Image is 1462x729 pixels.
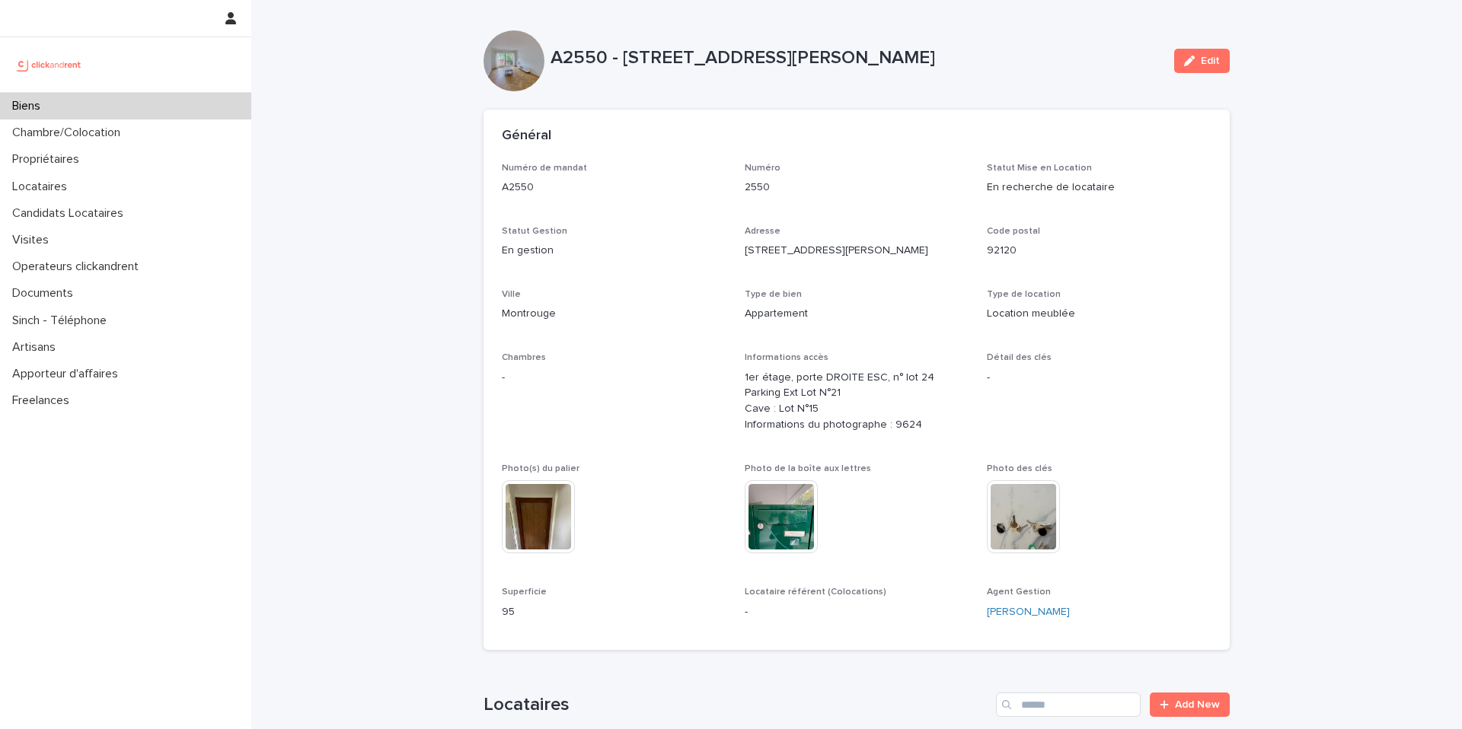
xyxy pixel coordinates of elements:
p: Location meublée [987,306,1211,322]
p: Freelances [6,393,81,408]
p: Documents [6,286,85,301]
span: Agent Gestion [987,587,1051,597]
a: [PERSON_NAME] [987,604,1070,620]
h2: Général [502,128,551,145]
p: Apporteur d'affaires [6,367,130,381]
p: - [745,604,969,620]
p: Operateurs clickandrent [6,259,151,274]
input: Search [996,692,1141,717]
p: Sinch - Téléphone [6,314,119,328]
p: Propriétaires [6,152,91,167]
p: - [502,370,726,386]
span: Superficie [502,587,547,597]
span: Photo(s) du palier [502,464,579,473]
span: Type de bien [745,290,802,299]
p: 95 [502,604,726,620]
h1: Locataires [484,694,990,716]
p: A2550 - [STREET_ADDRESS][PERSON_NAME] [551,47,1162,69]
p: Visites [6,233,61,247]
p: En gestion [502,243,726,259]
button: Edit [1174,49,1230,73]
p: Biens [6,99,53,113]
span: Ville [502,290,521,299]
p: Appartement [745,306,969,322]
p: 1er étage, porte DROITE ESC, n° lot 24 Parking Ext Lot N°21 Cave : Lot N°15 Informations du photo... [745,370,969,433]
span: Photo de la boîte aux lettres [745,464,871,473]
p: 92120 [987,243,1211,259]
span: Type de location [987,290,1061,299]
p: Candidats Locataires [6,206,136,221]
span: Numéro [745,164,780,173]
p: Locataires [6,180,79,194]
p: Artisans [6,340,68,355]
p: Chambre/Colocation [6,126,132,140]
span: Détail des clés [987,353,1052,362]
span: Adresse [745,227,780,236]
p: - [987,370,1211,386]
span: Statut Gestion [502,227,567,236]
span: Informations accès [745,353,828,362]
span: Photo des clés [987,464,1052,473]
span: Statut Mise en Location [987,164,1092,173]
span: Locataire référent (Colocations) [745,587,886,597]
p: [STREET_ADDRESS][PERSON_NAME] [745,243,969,259]
p: Montrouge [502,306,726,322]
span: Add New [1175,699,1220,710]
span: Numéro de mandat [502,164,587,173]
p: A2550 [502,180,726,196]
span: Code postal [987,227,1040,236]
img: UCB0brd3T0yccxBKYDjQ [12,49,86,80]
a: Add New [1150,692,1230,717]
span: Chambres [502,353,546,362]
p: En recherche de locataire [987,180,1211,196]
p: 2550 [745,180,969,196]
span: Edit [1201,56,1220,66]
